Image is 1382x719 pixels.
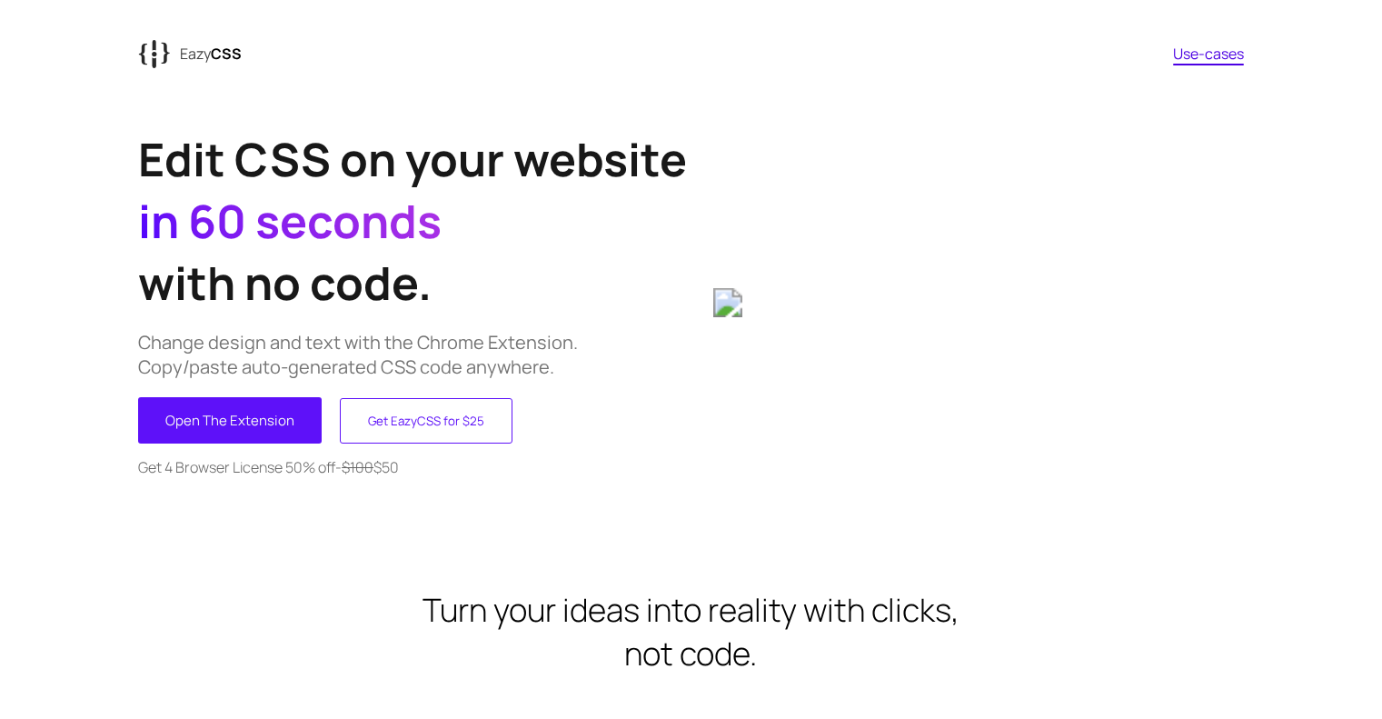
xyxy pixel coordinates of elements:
span: in 60 seconds [138,190,442,252]
span: Get 4 Browser License 50% off [138,457,335,477]
p: - $50 [138,457,691,477]
a: {{EazyCSS [138,34,242,74]
tspan: { [138,38,152,66]
tspan: { [157,41,171,69]
button: Open The Extension [138,397,322,444]
strike: $100 [342,457,373,477]
p: Change design and text with the Chrome Extension. Copy/paste auto-generated CSS code anywhere. [138,330,691,379]
a: Use-cases [1173,44,1244,64]
h1: Edit CSS on your website with no code. [138,128,691,314]
span: CSS [211,44,242,64]
p: Eazy [180,44,242,64]
button: Get EazyCSS for $25 [340,398,512,444]
h2: Turn your ideas into reality with clicks, not code. [414,588,967,675]
img: 6b047dab-316a-43c3-9607-f359b430237e_aasl3q.gif [713,288,1244,317]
